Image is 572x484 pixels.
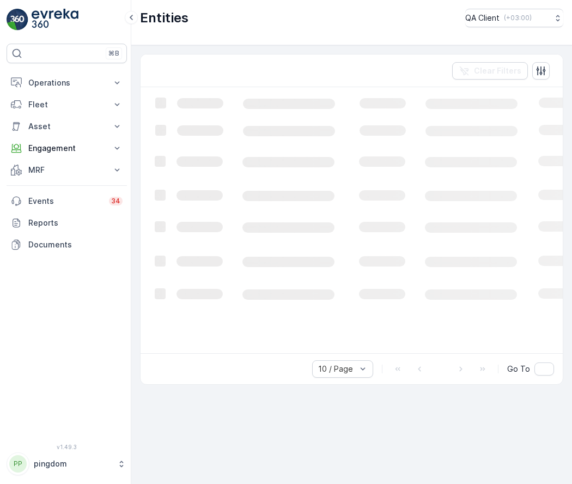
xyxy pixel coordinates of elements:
p: pingdom [34,458,112,469]
p: ⌘B [108,49,119,58]
p: 34 [111,197,120,205]
span: v 1.49.3 [7,444,127,450]
p: QA Client [465,13,500,23]
p: Events [28,196,102,207]
button: MRF [7,159,127,181]
img: logo [7,9,28,31]
p: Asset [28,121,105,132]
p: ( +03:00 ) [504,14,532,22]
p: Reports [28,217,123,228]
button: Engagement [7,137,127,159]
a: Reports [7,212,127,234]
p: Operations [28,77,105,88]
button: Fleet [7,94,127,116]
p: Clear Filters [474,65,521,76]
span: Go To [507,364,530,374]
button: Clear Filters [452,62,528,80]
button: Operations [7,72,127,94]
div: PP [9,455,27,473]
p: Documents [28,239,123,250]
button: Asset [7,116,127,137]
p: Engagement [28,143,105,154]
button: QA Client(+03:00) [465,9,563,27]
a: Documents [7,234,127,256]
p: MRF [28,165,105,176]
p: Fleet [28,99,105,110]
button: PPpingdom [7,452,127,475]
img: logo_light-DOdMpM7g.png [32,9,78,31]
p: Entities [140,9,188,27]
a: Events34 [7,190,127,212]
